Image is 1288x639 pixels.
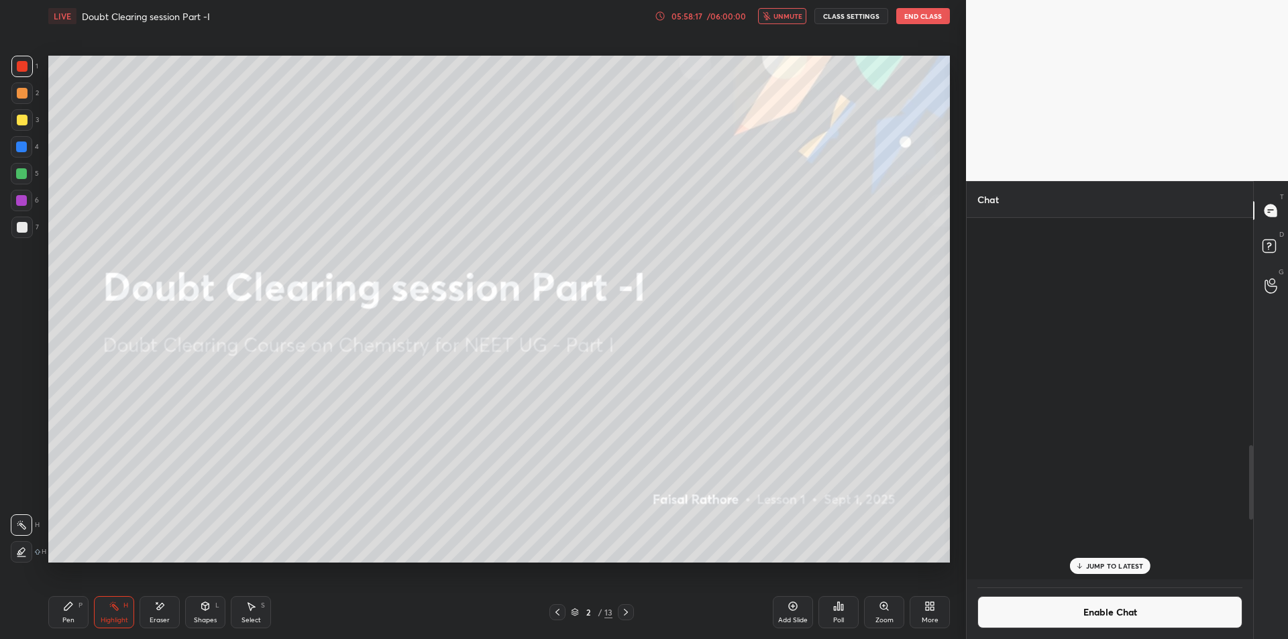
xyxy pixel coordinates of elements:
div: 3 [11,109,39,131]
button: unmute [758,8,806,24]
button: CLASS SETTINGS [814,8,888,24]
span: unmute [773,11,802,21]
div: Poll [833,617,844,624]
div: Shapes [194,617,217,624]
div: 2 [11,82,39,104]
div: 4 [11,136,39,158]
p: T [1280,192,1284,202]
div: 5 [11,163,39,184]
div: 1 [11,56,38,77]
div: 2 [582,608,595,616]
div: LIVE [48,8,76,24]
div: Zoom [875,617,894,624]
div: 13 [604,606,612,618]
div: Eraser [150,617,170,624]
div: grid [967,218,1253,579]
h4: Doubt Clearing session Part -I [82,10,210,23]
div: More [922,617,938,624]
div: Select [241,617,261,624]
div: / 06:00:00 [706,12,747,20]
div: 05:58:17 [668,12,706,20]
div: L [215,602,219,609]
p: G [1279,267,1284,277]
p: H [35,522,40,528]
div: S [261,602,265,609]
p: Chat [967,182,1010,217]
button: Enable Chat [977,596,1242,628]
div: Highlight [101,617,128,624]
button: End Class [896,8,950,24]
div: 7 [11,217,39,238]
div: 6 [11,190,39,211]
p: H [42,548,46,555]
div: Add Slide [778,617,808,624]
div: Pen [62,617,74,624]
div: P [78,602,83,609]
p: JUMP TO LATEST [1086,562,1144,570]
div: / [598,608,602,616]
img: shiftIcon.72a6c929.svg [35,549,40,555]
div: H [123,602,128,609]
p: D [1279,229,1284,239]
